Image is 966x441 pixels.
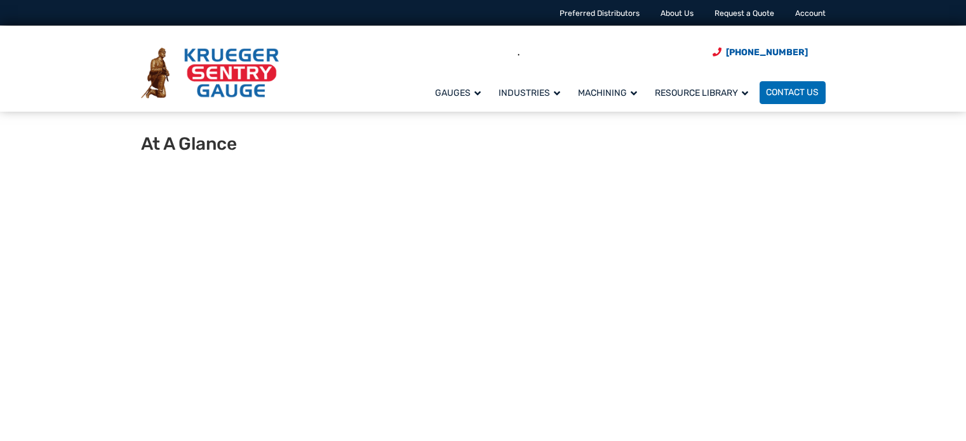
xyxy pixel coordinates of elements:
[499,88,560,98] span: Industries
[578,88,637,98] span: Machining
[435,88,481,98] span: Gauges
[766,88,819,98] span: Contact Us
[661,9,694,18] a: About Us
[714,9,774,18] a: Request a Quote
[795,9,826,18] a: Account
[141,133,415,155] h1: At A Glance
[713,46,808,59] a: Phone Number (920) 434-8860
[572,79,648,105] a: Machining
[141,48,279,98] img: Krueger Sentry Gauge
[655,88,748,98] span: Resource Library
[648,79,760,105] a: Resource Library
[429,79,492,105] a: Gauges
[726,47,808,58] span: [PHONE_NUMBER]
[760,81,826,104] a: Contact Us
[492,79,572,105] a: Industries
[560,9,640,18] a: Preferred Distributors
